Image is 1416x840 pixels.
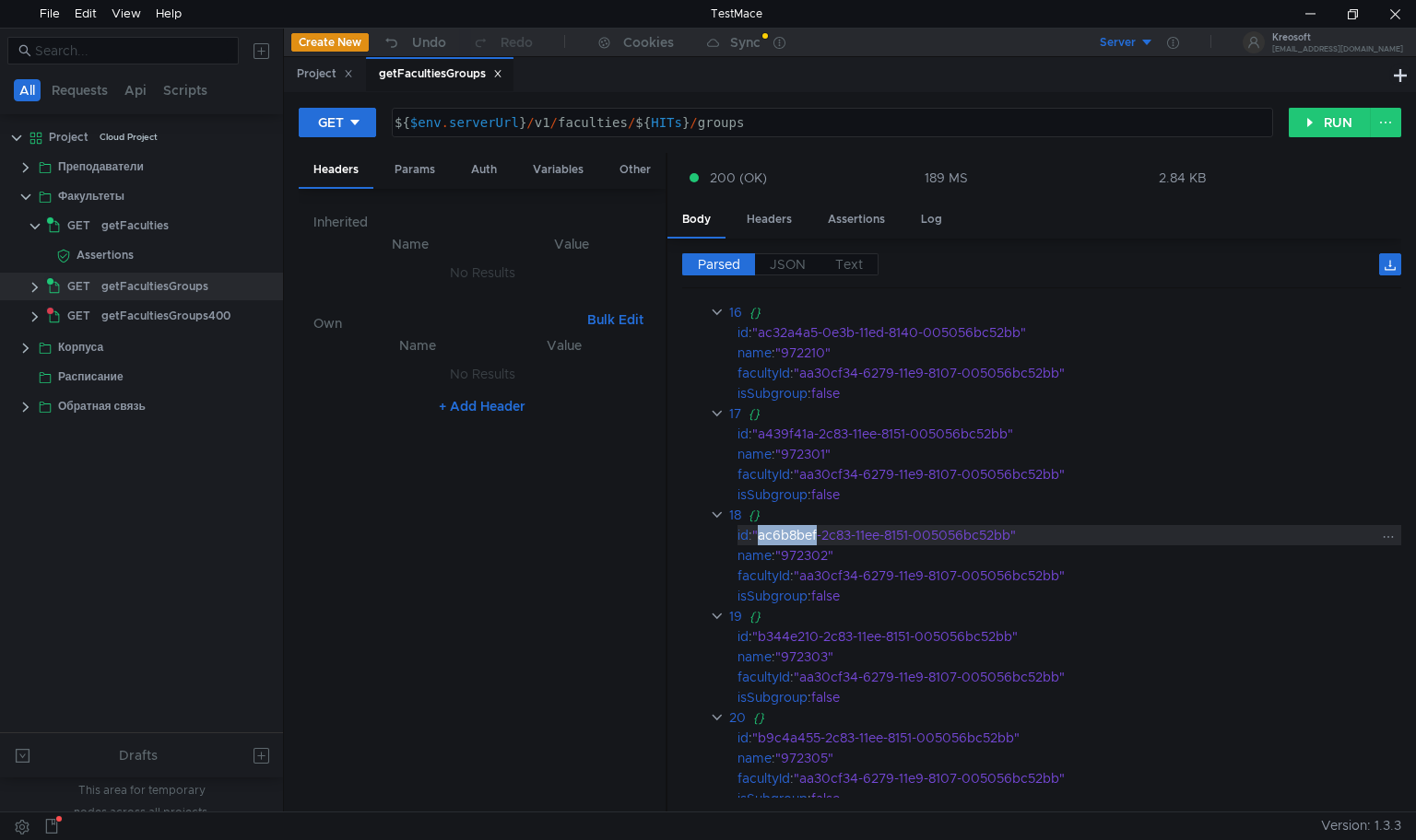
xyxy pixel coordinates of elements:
[1159,169,1207,186] div: 2.84 KB
[737,322,1401,343] div: :
[737,484,808,505] div: isSubgroup
[119,744,158,766] div: Drafts
[58,392,146,420] div: Обратная связь
[737,586,808,606] div: isSubgroup
[737,566,790,586] div: facultyId
[906,203,957,237] div: Log
[749,505,1375,525] div: {}
[14,79,41,101] button: All
[737,545,1401,566] div: :
[749,606,1375,626] div: {}
[291,33,369,52] button: Create New
[698,256,740,273] span: Parsed
[794,363,1377,383] div: "aa30cf34-6279-11e9-8107-005056bc52bb"
[737,464,790,484] div: facultyId
[737,383,808,403] div: isSubgroup
[450,264,515,281] nz-embed-empty: No Results
[811,383,1377,403] div: false
[119,79,152,101] button: Api
[811,484,1377,505] div: false
[729,403,741,424] div: 17
[737,647,772,667] div: name
[158,79,213,101] button: Scripts
[811,687,1377,707] div: false
[46,79,113,101] button: Requests
[737,343,1401,363] div: :
[729,505,741,525] div: 18
[737,525,1401,545] div: :
[737,424,749,444] div: id
[737,322,749,343] div: id
[737,566,1401,586] div: :
[737,444,772,464] div: name
[737,687,808,707] div: isSubgroup
[775,545,1376,566] div: "972302"
[1100,34,1136,52] div: Server
[737,383,1401,403] div: :
[737,343,772,363] div: name
[752,424,1375,444] div: "a439f41a-2c83-11ee-8151-005056bc52bb"
[737,484,1401,505] div: :
[58,333,103,361] div: Корпуса
[313,312,580,334] h6: Own
[501,31,533,53] div: Redo
[518,153,598,187] div: Variables
[775,343,1376,363] div: "972210"
[752,728,1375,748] div: "b9c4a455-2c83-11ee-8151-005056bc52bb"
[737,748,1401,768] div: :
[49,123,88,151] div: Project
[297,64,353,84] div: Project
[459,29,546,56] button: Redo
[737,768,1401,788] div: :
[811,788,1377,809] div: false
[380,153,450,187] div: Params
[101,212,169,239] div: getFaculties
[737,687,1401,707] div: :
[492,233,651,255] th: Value
[412,31,446,53] div: Undo
[737,788,1401,809] div: :
[925,169,968,186] div: 189 MS
[775,444,1376,464] div: "972301"
[730,36,761,49] div: Sync
[737,363,1401,383] div: :
[770,256,806,273] span: JSON
[732,203,807,237] div: Headers
[313,211,651,233] h6: Inherited
[667,203,726,239] div: Body
[77,241,134,269] div: Assertions
[794,464,1377,484] div: "aa30cf34-6279-11e9-8107-005056bc52bb"
[737,728,1401,748] div: :
[605,153,666,187] div: Other
[737,444,1401,464] div: :
[580,309,651,331] button: Bulk Edit
[749,403,1375,424] div: {}
[752,626,1375,647] div: "b344e210-2c83-11ee-8151-005056bc52bb"
[749,302,1375,322] div: {}
[737,363,790,383] div: facultyId
[1026,28,1154,57] button: Server
[299,108,376,137] button: GET
[729,302,742,322] div: 16
[737,788,808,809] div: isSubgroup
[1272,46,1403,52] div: [EMAIL_ADDRESS][DOMAIN_NAME]
[794,768,1377,788] div: "aa30cf34-6279-11e9-8107-005056bc52bb"
[794,667,1377,687] div: "aa30cf34-6279-11e9-8107-005056bc52bb"
[813,203,900,237] div: Assertions
[67,302,90,330] span: GET
[737,768,790,788] div: facultyId
[737,424,1401,444] div: :
[737,647,1401,667] div: :
[752,322,1375,343] div: "ac32a4a5-0e3b-11ed-8140-005056bc52bb"
[58,363,124,391] div: Расписание
[729,707,746,728] div: 20
[450,366,515,382] nz-embed-empty: No Results
[456,153,512,187] div: Auth
[710,168,767,188] span: 200 (OK)
[794,566,1377,586] div: "aa30cf34-6279-11e9-8107-005056bc52bb"
[492,334,636,356] th: Value
[737,525,749,545] div: id
[318,112,344,133] div: GET
[737,464,1401,484] div: :
[737,545,772,566] div: name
